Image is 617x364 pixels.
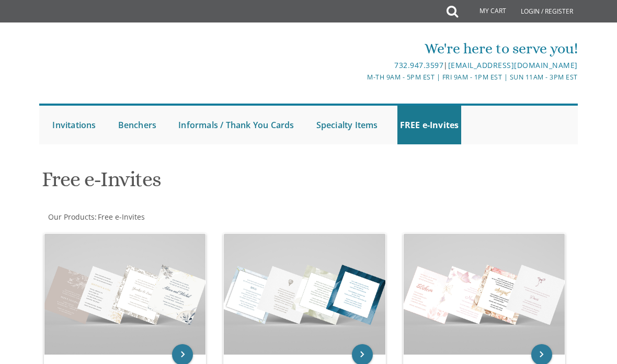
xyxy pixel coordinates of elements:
span: Free e-Invites [98,212,145,222]
img: Bris Invitations [224,234,385,355]
a: Our Products [47,212,95,222]
a: Benchers [116,106,159,144]
img: Vort Invitations [44,234,205,355]
a: Invitations [50,106,98,144]
a: My Cart [457,1,513,22]
div: M-Th 9am - 5pm EST | Fri 9am - 1pm EST | Sun 11am - 3pm EST [219,72,577,83]
a: Informals / Thank You Cards [176,106,296,144]
h1: Free e-Invites [42,168,576,199]
a: Free e-Invites [97,212,145,222]
a: [EMAIL_ADDRESS][DOMAIN_NAME] [448,60,578,70]
div: : [39,212,577,222]
img: Kiddush Invitations [404,234,565,355]
a: 732.947.3597 [394,60,443,70]
div: We're here to serve you! [219,38,577,59]
div: | [219,59,577,72]
a: FREE e-Invites [397,106,462,144]
a: Specialty Items [314,106,381,144]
